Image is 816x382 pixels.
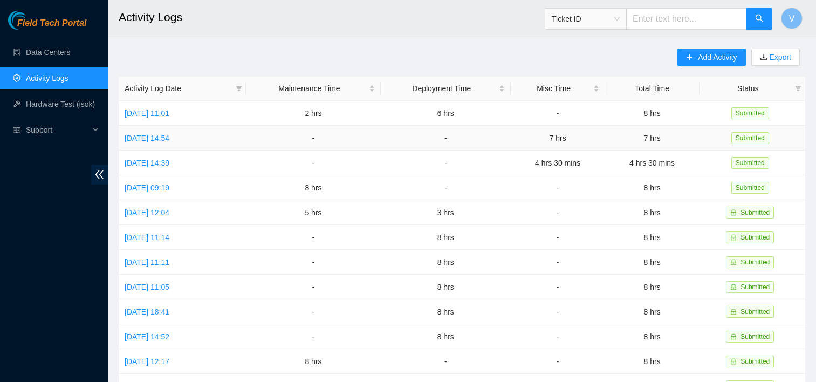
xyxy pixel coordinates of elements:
td: - [246,126,381,151]
td: 7 hrs [605,126,700,151]
span: filter [795,85,801,92]
a: [DATE] 09:19 [125,183,169,192]
span: Submitted [740,283,770,291]
td: - [246,324,381,349]
td: 2 hrs [246,101,381,126]
span: Submitted [740,358,770,365]
a: [DATE] 11:14 [125,233,169,242]
span: lock [730,259,737,265]
td: 8 hrs [605,349,700,374]
td: - [511,324,605,349]
span: read [13,126,20,134]
a: [DATE] 14:52 [125,332,169,341]
td: - [246,225,381,250]
td: 4 hrs 30 mins [511,151,605,175]
td: - [511,349,605,374]
span: filter [793,80,804,97]
td: 4 hrs 30 mins [605,151,700,175]
a: [DATE] 14:54 [125,134,169,142]
span: search [755,14,764,24]
td: 5 hrs [246,200,381,225]
span: Submitted [740,333,770,340]
td: 7 hrs [511,126,605,151]
span: Support [26,119,90,141]
a: Akamai TechnologiesField Tech Portal [8,19,86,33]
span: Submitted [731,107,769,119]
span: Add Activity [698,51,737,63]
td: 8 hrs [605,250,700,275]
a: [DATE] 11:05 [125,283,169,291]
td: 8 hrs [605,299,700,324]
span: filter [236,85,242,92]
a: [DATE] 14:39 [125,159,169,167]
a: [DATE] 12:17 [125,357,169,366]
span: lock [730,284,737,290]
td: 8 hrs [381,275,511,299]
a: [DATE] 11:11 [125,258,169,267]
a: Activity Logs [26,74,68,83]
td: - [511,175,605,200]
td: - [381,175,511,200]
span: lock [730,358,737,365]
td: 8 hrs [605,324,700,349]
span: plus [686,53,694,62]
td: 8 hrs [381,299,511,324]
td: 8 hrs [381,225,511,250]
span: lock [730,234,737,241]
span: lock [730,209,737,216]
td: 8 hrs [246,175,381,200]
a: Hardware Test (isok) [26,100,95,108]
td: - [511,275,605,299]
button: V [781,8,803,29]
td: 8 hrs [246,349,381,374]
a: Data Centers [26,48,70,57]
button: downloadExport [751,49,800,66]
span: download [760,53,767,62]
span: Submitted [731,182,769,194]
td: 3 hrs [381,200,511,225]
span: lock [730,309,737,315]
th: Total Time [605,77,700,101]
td: - [511,101,605,126]
span: Submitted [740,209,770,216]
td: - [381,349,511,374]
td: - [246,250,381,275]
input: Enter text here... [626,8,747,30]
td: - [511,200,605,225]
td: 8 hrs [605,225,700,250]
td: - [246,299,381,324]
span: lock [730,333,737,340]
span: Submitted [731,157,769,169]
img: Akamai Technologies [8,11,54,30]
span: Submitted [740,234,770,241]
a: [DATE] 12:04 [125,208,169,217]
span: Status [705,83,791,94]
td: 8 hrs [605,275,700,299]
span: Submitted [740,258,770,266]
td: 8 hrs [381,324,511,349]
button: search [746,8,772,30]
span: Activity Log Date [125,83,231,94]
span: Ticket ID [552,11,620,27]
td: - [246,151,381,175]
span: filter [234,80,244,97]
span: V [789,12,795,25]
td: 8 hrs [381,250,511,275]
td: - [381,151,511,175]
td: 8 hrs [605,101,700,126]
td: - [246,275,381,299]
span: Field Tech Portal [17,18,86,29]
td: - [511,250,605,275]
span: double-left [91,165,108,185]
td: - [381,126,511,151]
td: 6 hrs [381,101,511,126]
span: Submitted [731,132,769,144]
a: [DATE] 18:41 [125,308,169,316]
td: - [511,225,605,250]
button: plusAdd Activity [677,49,745,66]
a: Export [767,53,791,62]
td: 8 hrs [605,200,700,225]
span: Submitted [740,308,770,316]
td: - [511,299,605,324]
a: [DATE] 11:01 [125,109,169,118]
